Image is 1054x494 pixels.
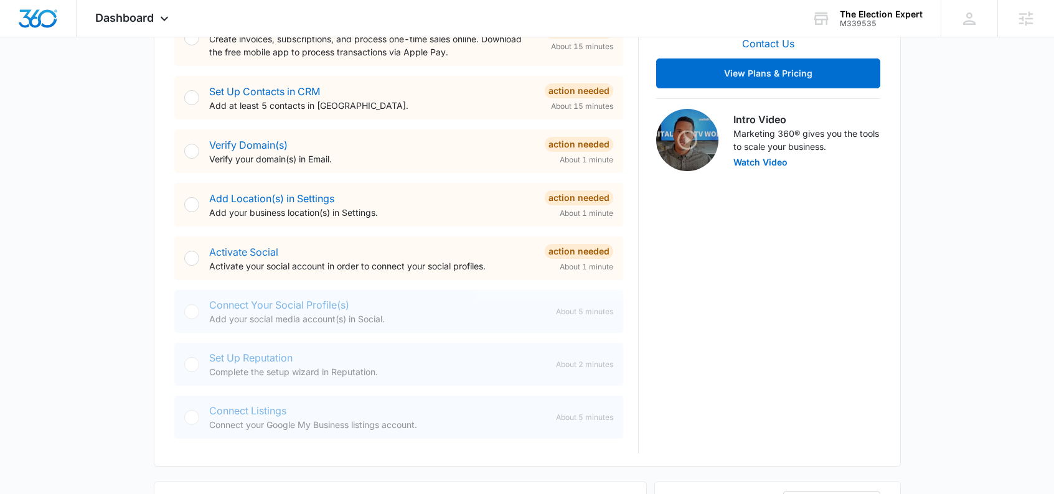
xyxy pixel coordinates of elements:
span: About 5 minutes [556,412,613,423]
div: Action Needed [545,190,613,205]
span: About 1 minute [560,261,613,273]
div: Action Needed [545,83,613,98]
img: Intro Video [656,109,718,171]
p: Marketing 360® gives you the tools to scale your business. [733,127,880,153]
p: Activate your social account in order to connect your social profiles. [209,259,535,273]
span: About 1 minute [560,208,613,219]
div: account id [840,19,923,28]
div: Action Needed [545,137,613,152]
h3: Intro Video [733,112,880,127]
div: account name [840,9,923,19]
span: Dashboard [95,11,154,24]
span: About 1 minute [560,154,613,165]
p: Complete the setup wizard in Reputation. [209,365,546,378]
div: Action Needed [545,244,613,259]
span: About 2 minutes [556,359,613,370]
p: Add your business location(s) in Settings. [209,206,535,219]
button: Contact Us [730,29,807,58]
span: About 15 minutes [551,101,613,112]
p: Add your social media account(s) in Social. [209,312,546,325]
a: Add Location(s) in Settings [209,192,334,205]
a: Set Up Contacts in CRM [209,85,320,98]
button: View Plans & Pricing [656,58,880,88]
p: Verify your domain(s) in Email. [209,152,535,165]
span: About 15 minutes [551,41,613,52]
p: Create invoices, subscriptions, and process one-time sales online. Download the free mobile app t... [209,32,535,58]
a: Verify Domain(s) [209,139,288,151]
span: About 5 minutes [556,306,613,317]
button: Watch Video [733,158,788,167]
a: Activate Social [209,246,278,258]
p: Connect your Google My Business listings account. [209,418,546,431]
p: Add at least 5 contacts in [GEOGRAPHIC_DATA]. [209,99,535,112]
